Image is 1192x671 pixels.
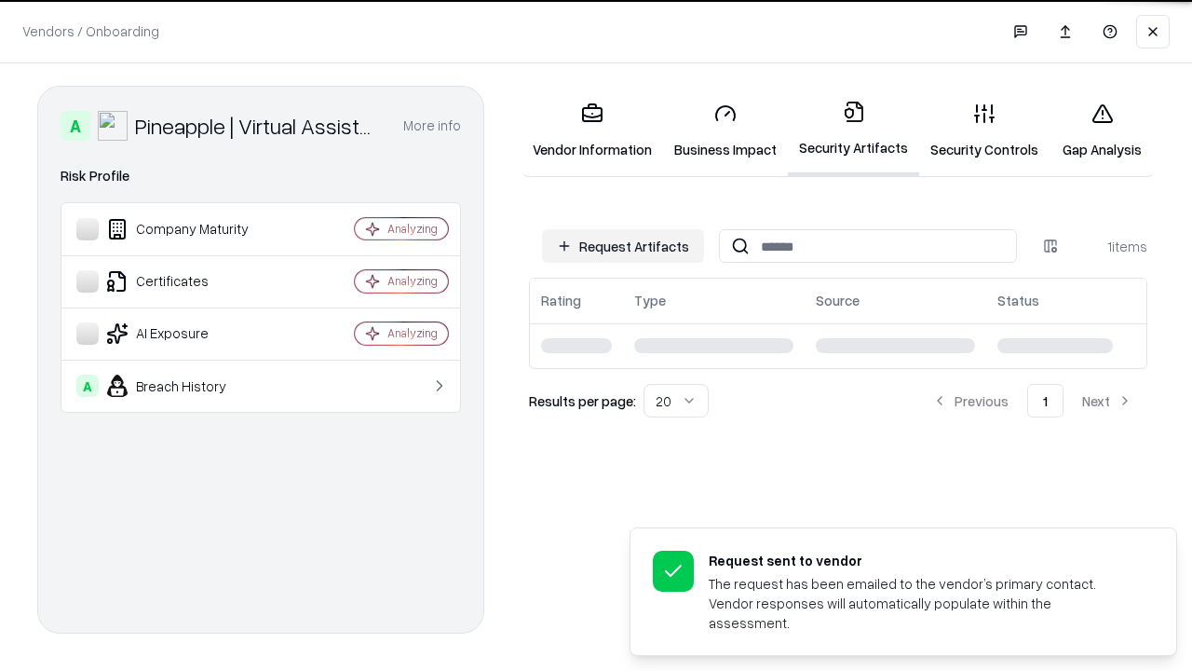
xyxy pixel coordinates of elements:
div: Analyzing [387,273,438,289]
div: Type [634,291,666,310]
p: Vendors / Onboarding [22,21,159,41]
button: 1 [1027,384,1063,418]
img: Pineapple | Virtual Assistant Agency [98,111,128,141]
p: Results per page: [529,391,636,411]
button: Request Artifacts [542,229,704,263]
div: A [61,111,90,141]
div: Company Maturity [76,218,299,240]
div: AI Exposure [76,322,299,345]
nav: pagination [917,384,1147,418]
div: Source [816,291,860,310]
div: Risk Profile [61,165,461,187]
div: Certificates [76,270,299,293]
div: 1 items [1073,237,1147,256]
div: A [76,375,99,397]
div: The request has been emailed to the vendor’s primary contact. Vendor responses will automatically... [709,574,1131,633]
div: Request sent to vendor [709,551,1131,570]
a: Business Impact [663,88,788,174]
div: Analyzing [387,221,438,237]
div: Pineapple | Virtual Assistant Agency [135,111,381,141]
a: Gap Analysis [1050,88,1155,174]
div: Analyzing [387,325,438,341]
div: Breach History [76,375,299,397]
a: Security Controls [919,88,1050,174]
a: Vendor Information [521,88,663,174]
button: More info [403,109,461,143]
div: Rating [541,291,581,310]
a: Security Artifacts [788,86,919,176]
div: Status [997,291,1039,310]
